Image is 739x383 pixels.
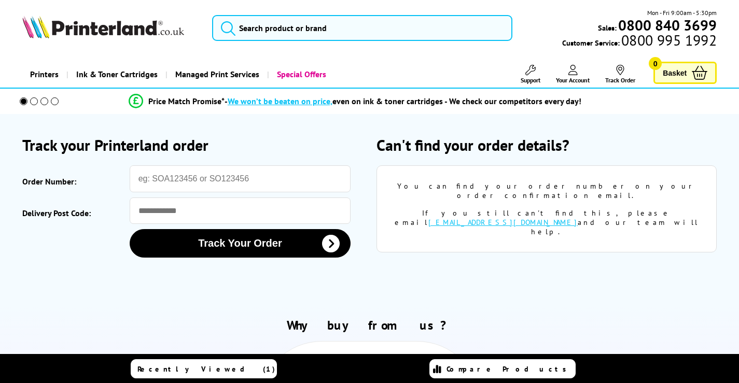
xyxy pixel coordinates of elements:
span: Support [521,76,540,84]
h2: Why buy from us? [22,317,717,333]
a: Ink & Toner Cartridges [66,61,165,88]
button: Track Your Order [130,229,351,258]
span: Basket [663,66,687,80]
a: Managed Print Services [165,61,267,88]
input: eg: SOA123456 or SO123456 [130,165,351,192]
span: Ink & Toner Cartridges [76,61,158,88]
a: Printerland Logo [22,16,199,40]
div: You can find your order number on your order confirmation email. [393,181,701,200]
li: modal_Promise [5,92,705,110]
h2: Track your Printerland order [22,135,362,155]
span: Recently Viewed (1) [137,364,275,374]
span: We won’t be beaten on price, [228,96,332,106]
b: 0800 840 3699 [618,16,717,35]
a: Your Account [556,65,590,84]
span: 0800 995 1992 [620,35,717,45]
h2: Can't find your order details? [377,135,717,155]
span: Price Match Promise* [148,96,225,106]
span: Mon - Fri 9:00am - 5:30pm [647,8,717,18]
a: Recently Viewed (1) [131,359,277,378]
input: Search product or brand [212,15,512,41]
a: [EMAIL_ADDRESS][DOMAIN_NAME] [428,218,578,227]
span: Customer Service: [562,35,717,48]
span: Compare Products [447,364,572,374]
label: Delivery Post Code: [22,203,124,224]
a: Compare Products [429,359,576,378]
div: If you still can't find this, please email and our team will help. [393,208,701,236]
a: Track Order [605,65,635,84]
a: 0800 840 3699 [617,20,717,30]
span: Your Account [556,76,590,84]
img: Printerland Logo [22,16,184,38]
span: Sales: [598,23,617,33]
a: Printers [22,61,66,88]
a: Basket 0 [653,62,717,84]
a: Support [521,65,540,84]
label: Order Number: [22,171,124,192]
div: - even on ink & toner cartridges - We check our competitors every day! [225,96,581,106]
a: Special Offers [267,61,334,88]
span: 0 [649,57,662,70]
